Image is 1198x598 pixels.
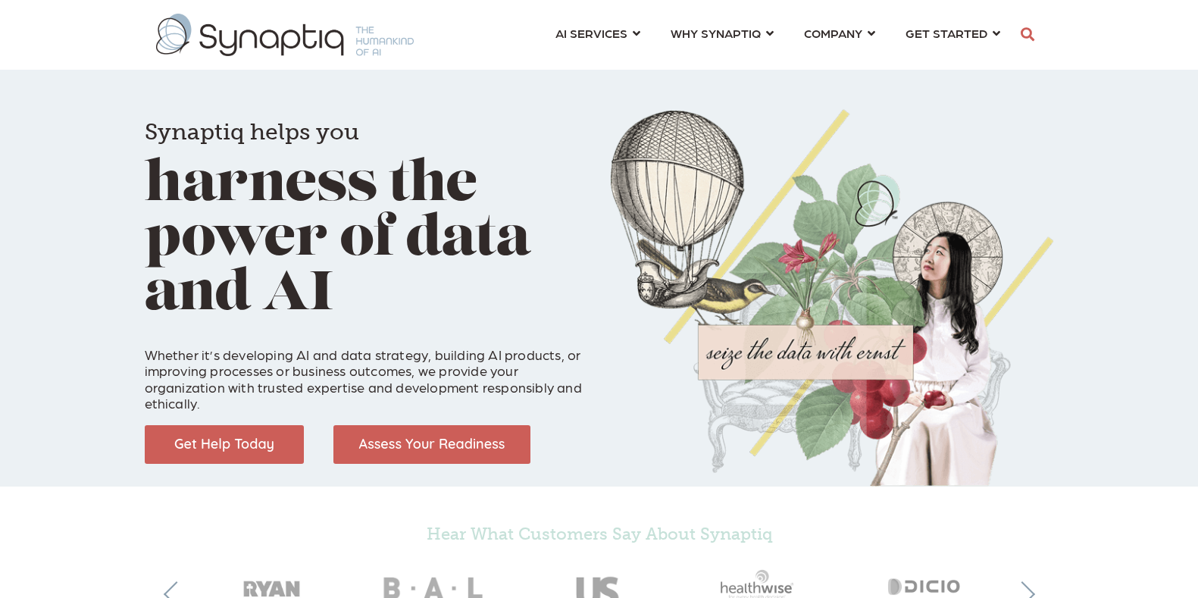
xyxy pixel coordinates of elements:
img: Collage of girl, balloon, bird, and butterfly, with seize the data with ernst text [611,109,1054,487]
img: synaptiq logo-1 [156,14,414,56]
span: AI SERVICES [555,23,627,43]
span: GET STARTED [906,23,987,43]
span: COMPANY [804,23,862,43]
a: WHY SYNAPTIQ [671,19,774,47]
img: Assess Your Readiness [333,425,530,464]
a: GET STARTED [906,19,1000,47]
h1: harness the power of data and AI [145,99,588,323]
a: AI SERVICES [555,19,640,47]
p: Whether it’s developing AI and data strategy, building AI products, or improving processes or bus... [145,330,588,412]
img: Get Help Today [145,425,304,464]
h5: Hear What Customers Say About Synaptiq [190,524,1009,544]
span: WHY SYNAPTIQ [671,23,761,43]
a: COMPANY [804,19,875,47]
nav: menu [540,8,1015,62]
span: Synaptiq helps you [145,118,359,146]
